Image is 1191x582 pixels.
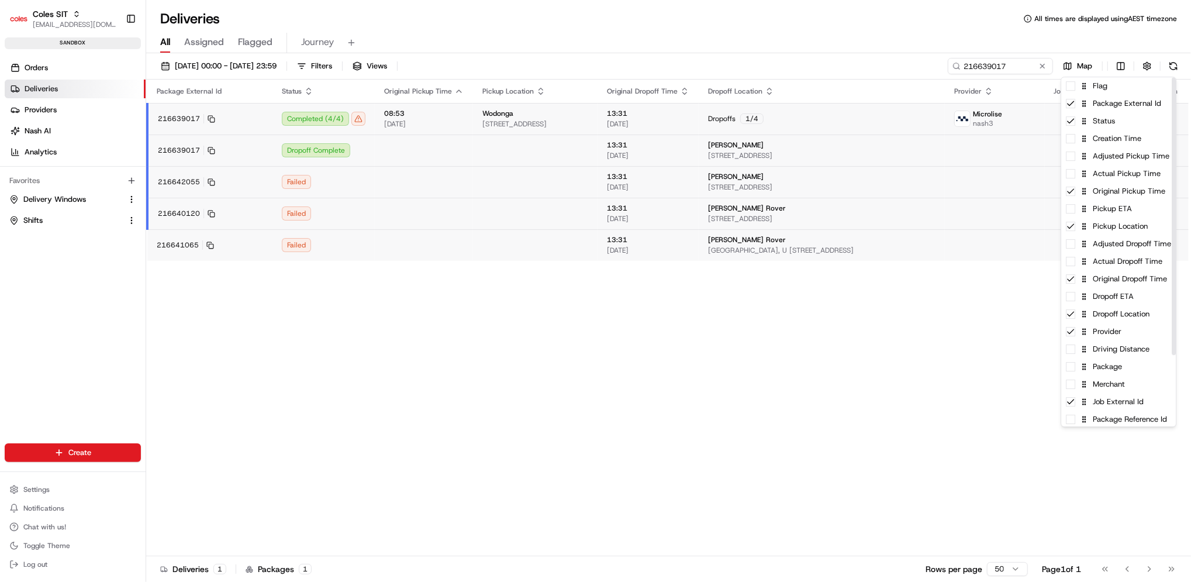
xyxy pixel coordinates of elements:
[1061,270,1176,288] div: Original Dropoff Time
[12,12,35,35] img: Nash
[1061,147,1176,165] div: Adjusted Pickup Time
[1061,77,1176,95] div: Flag
[1061,376,1176,393] div: Merchant
[1061,218,1176,235] div: Pickup Location
[1061,358,1176,376] div: Package
[1061,112,1176,130] div: Status
[12,112,33,133] img: 1736555255976-a54dd68f-1ca7-489b-9aae-adbdc363a1c4
[12,171,21,180] div: 📗
[1061,340,1176,358] div: Driving Distance
[7,165,94,186] a: 📗Knowledge Base
[1061,253,1176,270] div: Actual Dropoff Time
[40,123,148,133] div: We're available if you need us!
[94,165,192,186] a: 💻API Documentation
[30,75,193,88] input: Clear
[111,170,188,181] span: API Documentation
[1061,411,1176,428] div: Package Reference Id
[1061,200,1176,218] div: Pickup ETA
[1061,130,1176,147] div: Creation Time
[1061,288,1176,305] div: Dropoff ETA
[82,198,141,207] a: Powered byPylon
[1061,95,1176,112] div: Package External Id
[1061,235,1176,253] div: Adjusted Dropoff Time
[23,170,89,181] span: Knowledge Base
[1061,305,1176,323] div: Dropoff Location
[1061,182,1176,200] div: Original Pickup Time
[1061,165,1176,182] div: Actual Pickup Time
[1061,393,1176,411] div: Job External Id
[40,112,192,123] div: Start new chat
[12,47,213,66] p: Welcome 👋
[116,198,141,207] span: Pylon
[199,115,213,129] button: Start new chat
[99,171,108,180] div: 💻
[1061,323,1176,340] div: Provider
